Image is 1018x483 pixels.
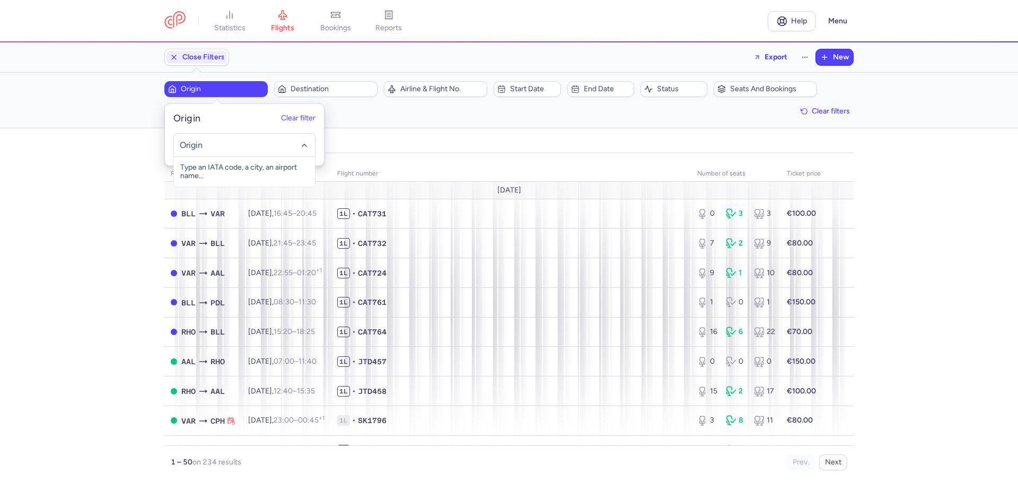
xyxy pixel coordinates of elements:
span: Clear filters [812,107,850,115]
button: Seats and bookings [714,81,817,97]
a: flights [256,10,309,33]
button: Close Filters [165,49,229,65]
time: 07:00 [274,357,294,366]
span: RHO [181,326,196,338]
span: – [274,209,317,218]
span: – [274,268,322,277]
span: • [352,297,356,308]
div: 9 [697,268,717,278]
th: Ticket price [780,166,827,182]
span: AAL [181,356,196,367]
span: [DATE], [248,297,316,306]
span: – [274,357,317,366]
span: 1L [337,356,350,367]
div: 0 [697,208,717,219]
strong: €80.00 [787,239,813,248]
span: – [274,239,316,248]
span: 1L [337,415,350,426]
div: 10 [754,268,774,278]
span: End date [584,85,630,93]
a: Help [768,11,815,31]
time: 12:40 [274,387,293,396]
strong: €80.00 [787,268,813,277]
button: Next [819,454,847,470]
div: 7 [697,238,717,249]
span: BLL [181,208,196,219]
span: Close Filters [182,53,225,62]
span: [DATE], [248,387,315,396]
span: 1L [337,297,350,308]
a: reports [362,10,415,33]
time: 01:20 [297,268,322,277]
sup: +1 [316,267,322,274]
div: 3 [754,208,774,219]
button: Menu [822,11,854,31]
th: route [164,166,242,182]
span: BLL [210,238,225,249]
time: 18:25 [296,327,315,336]
div: 15 [697,386,717,397]
span: 1L [337,386,350,397]
div: 1 [754,297,774,308]
span: CPH [210,415,225,427]
strong: €100.00 [787,209,816,218]
time: 22:55 [274,268,293,277]
span: SK1796 [358,415,387,426]
span: [DATE], [248,327,315,336]
time: 20:45 [296,209,317,218]
span: on 234 results [192,458,241,467]
button: Airline & Flight No. [384,81,487,97]
span: 1L [337,445,350,455]
div: 22 [754,327,774,337]
strong: €70.00 [787,327,812,336]
span: BLL [210,326,225,338]
span: • [352,445,356,455]
span: 1L [337,327,350,337]
span: • [352,268,356,278]
span: CAT761 [358,297,387,308]
div: 0 [697,445,717,455]
span: RHO [210,356,225,367]
span: CAT724 [358,268,387,278]
span: • [352,208,356,219]
span: VAR [181,267,196,279]
span: CHQ [181,444,196,456]
span: CAT764 [358,327,387,337]
time: 23:00 [274,416,294,425]
div: 0 [726,297,746,308]
span: AAL [210,385,225,397]
span: Origin [181,85,264,93]
button: Destination [274,81,378,97]
button: Prev. [787,454,815,470]
div: 16 [697,327,717,337]
span: 1L [337,268,350,278]
sup: +1 [316,444,322,451]
strong: €100.00 [787,387,816,396]
div: 1 [726,268,746,278]
time: 15:20 [274,327,292,336]
strong: €80.00 [787,416,813,425]
h5: Origin [173,112,201,125]
span: [DATE], [248,209,317,218]
input: -searchbox [180,139,310,151]
time: 11:30 [299,297,316,306]
time: 11:40 [299,357,317,366]
time: 08:30 [274,297,294,306]
span: Destination [291,85,374,93]
span: [DATE], [248,268,322,277]
span: flights [271,23,294,33]
div: 3 [697,415,717,426]
span: • [352,415,356,426]
strong: €150.00 [787,297,815,306]
time: 15:35 [297,387,315,396]
div: 0 [697,356,717,367]
time: 16:45 [274,209,292,218]
strong: €150.00 [787,357,815,366]
span: CPH [210,444,225,456]
span: Airline & Flight No. [400,85,484,93]
span: RHO [181,385,196,397]
button: Clear filter [281,115,315,123]
span: • [352,238,356,249]
button: Export [747,49,794,66]
span: JTD458 [358,386,387,397]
